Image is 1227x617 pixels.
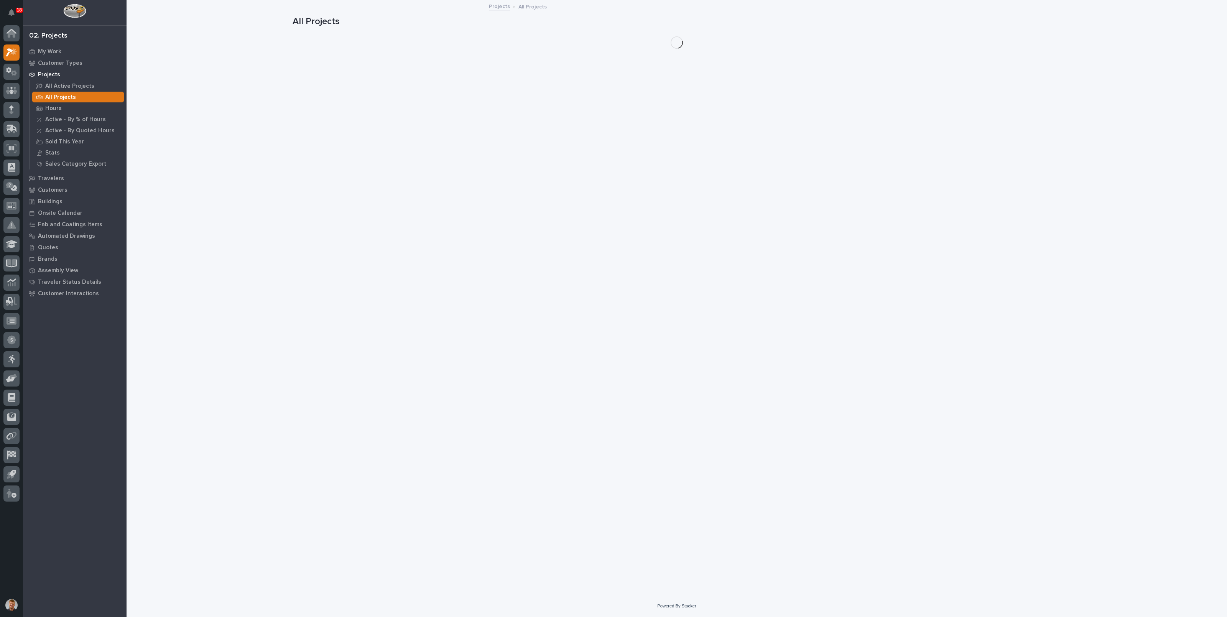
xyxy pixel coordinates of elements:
[45,94,76,101] p: All Projects
[30,103,127,114] a: Hours
[38,175,64,182] p: Travelers
[38,290,99,297] p: Customer Interactions
[23,219,127,230] a: Fab and Coatings Items
[38,60,82,67] p: Customer Types
[30,147,127,158] a: Stats
[489,2,510,10] a: Projects
[23,276,127,288] a: Traveler Status Details
[657,604,696,608] a: Powered By Stacker
[293,16,1061,27] h1: All Projects
[38,221,102,228] p: Fab and Coatings Items
[23,69,127,80] a: Projects
[30,114,127,125] a: Active - By % of Hours
[23,230,127,242] a: Automated Drawings
[45,116,106,123] p: Active - By % of Hours
[30,125,127,136] a: Active - By Quoted Hours
[38,279,101,286] p: Traveler Status Details
[45,161,106,168] p: Sales Category Export
[38,233,95,240] p: Automated Drawings
[23,184,127,196] a: Customers
[30,158,127,169] a: Sales Category Export
[23,46,127,57] a: My Work
[23,242,127,253] a: Quotes
[38,71,60,78] p: Projects
[30,136,127,147] a: Sold This Year
[23,196,127,207] a: Buildings
[38,267,78,274] p: Assembly View
[17,7,22,13] p: 18
[38,244,58,251] p: Quotes
[45,83,94,90] p: All Active Projects
[38,198,63,205] p: Buildings
[23,57,127,69] a: Customer Types
[23,288,127,299] a: Customer Interactions
[38,210,82,217] p: Onsite Calendar
[38,256,58,263] p: Brands
[23,265,127,276] a: Assembly View
[3,5,20,21] button: Notifications
[30,92,127,102] a: All Projects
[45,127,115,134] p: Active - By Quoted Hours
[23,253,127,265] a: Brands
[518,2,547,10] p: All Projects
[45,138,84,145] p: Sold This Year
[63,4,86,18] img: Workspace Logo
[29,32,67,40] div: 02. Projects
[30,81,127,91] a: All Active Projects
[10,9,20,21] div: Notifications18
[45,105,62,112] p: Hours
[38,187,67,194] p: Customers
[23,173,127,184] a: Travelers
[3,597,20,613] button: users-avatar
[23,207,127,219] a: Onsite Calendar
[45,150,60,156] p: Stats
[38,48,61,55] p: My Work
